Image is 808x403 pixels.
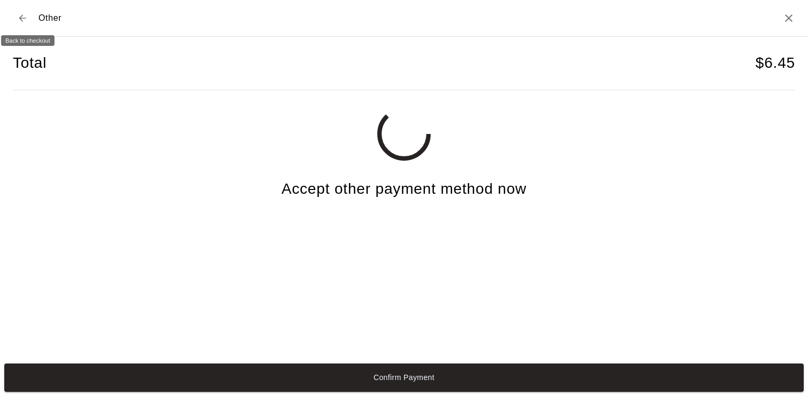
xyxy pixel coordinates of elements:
[4,364,804,392] button: Confirm Payment
[1,35,55,46] div: Back to checkout
[756,54,795,73] h4: $ 6.45
[282,180,527,199] h4: Accept other payment method now
[13,9,61,28] div: Other
[13,9,32,28] button: Back to checkout
[782,12,795,25] button: Close
[13,54,46,73] h4: Total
